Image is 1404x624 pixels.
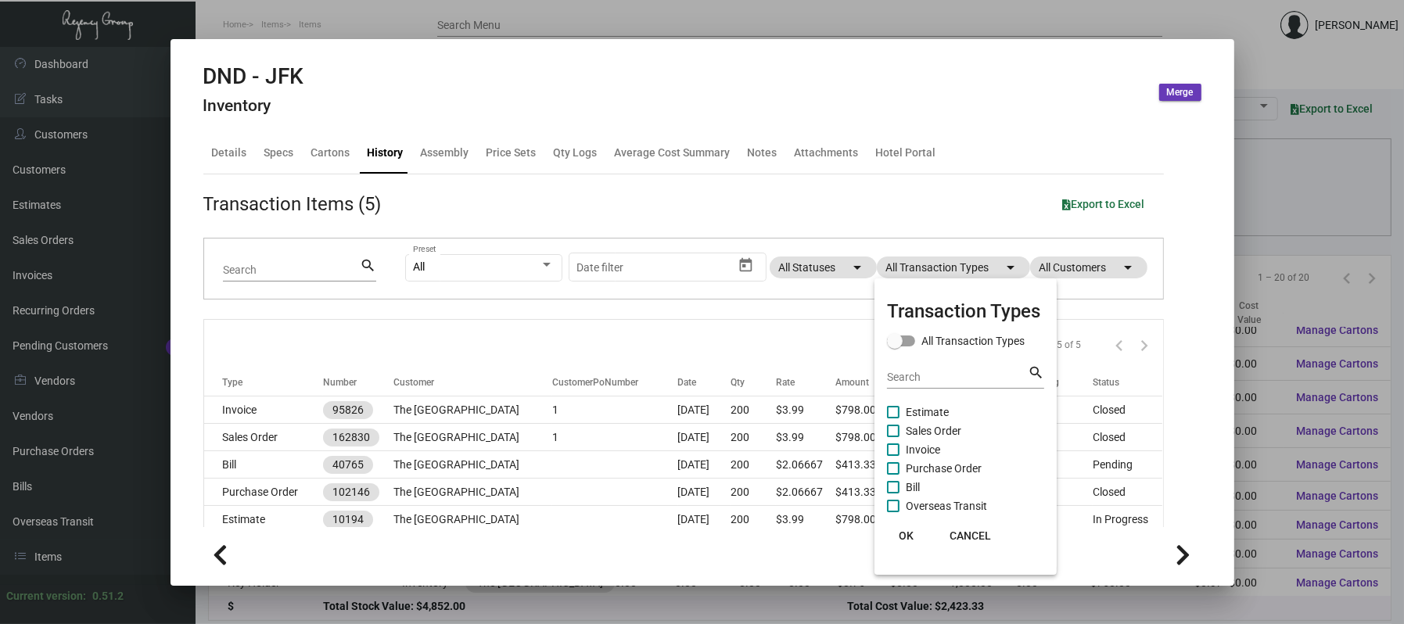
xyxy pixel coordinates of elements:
span: Sales Order [906,421,961,440]
span: Bill [906,478,920,497]
span: Estimate [906,403,949,421]
mat-icon: search [1028,364,1044,382]
span: Invoice [906,440,940,459]
span: All Transaction Types [921,332,1025,350]
button: CANCEL [937,522,1004,550]
div: 0.51.2 [92,588,124,604]
span: CANCEL [950,529,991,542]
mat-card-title: Transaction Types [887,297,1044,325]
span: OK [899,529,914,542]
button: OK [881,522,931,550]
span: Overseas Transit [906,497,987,515]
span: Purchase Order [906,459,982,478]
div: Current version: [6,588,86,604]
